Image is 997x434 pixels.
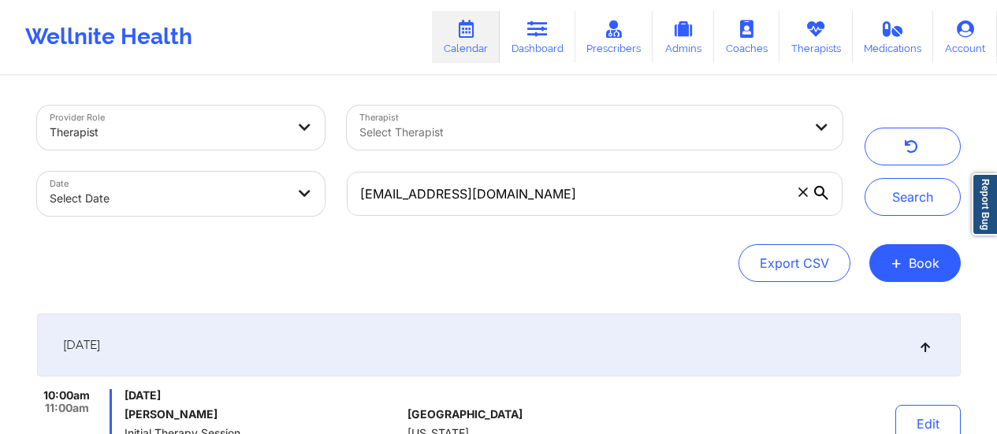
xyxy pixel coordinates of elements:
span: [DATE] [63,337,100,353]
a: Admins [653,11,714,63]
button: Export CSV [738,244,850,282]
button: +Book [869,244,961,282]
a: Coaches [714,11,779,63]
a: Report Bug [972,173,997,236]
a: Calendar [432,11,500,63]
span: 11:00am [45,402,89,414]
div: Therapist [50,115,286,150]
a: Account [933,11,997,63]
span: [GEOGRAPHIC_DATA] [407,408,523,421]
a: Medications [853,11,934,63]
span: [DATE] [125,389,401,402]
a: Therapists [779,11,853,63]
span: + [891,258,902,267]
span: 10:00am [43,389,90,402]
a: Prescribers [575,11,653,63]
div: Select Date [50,181,286,216]
h6: [PERSON_NAME] [125,408,401,421]
button: Search [865,178,961,216]
a: Dashboard [500,11,575,63]
input: Search by patient email [347,172,842,216]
